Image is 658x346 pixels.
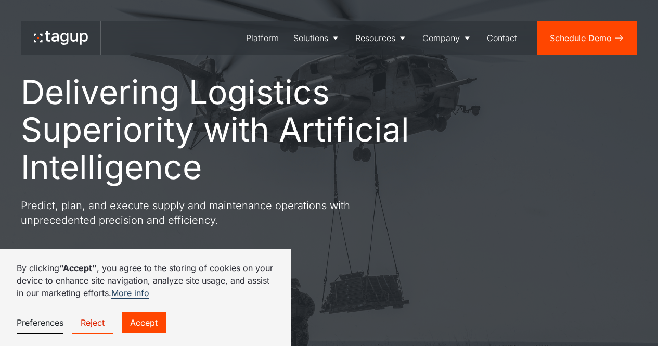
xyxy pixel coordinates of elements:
strong: “Accept” [59,263,97,273]
a: Solutions [286,21,348,55]
div: Schedule Demo [550,32,612,44]
p: By clicking , you agree to the storing of cookies on your device to enhance site navigation, anal... [17,262,275,299]
a: More info [111,288,149,299]
div: Contact [487,32,517,44]
div: Company [422,32,460,44]
a: Preferences [17,312,63,334]
a: Resources [348,21,415,55]
h1: Delivering Logistics Superiority with Artificial Intelligence [21,73,458,186]
a: Accept [122,312,166,333]
div: Platform [246,32,279,44]
a: Schedule Demo [537,21,637,55]
p: Predict, plan, and execute supply and maintenance operations with unprecedented precision and eff... [21,198,395,227]
a: Company [415,21,480,55]
div: Solutions [293,32,328,44]
a: Reject [72,312,113,334]
div: Resources [355,32,395,44]
a: Platform [239,21,286,55]
a: Contact [480,21,524,55]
